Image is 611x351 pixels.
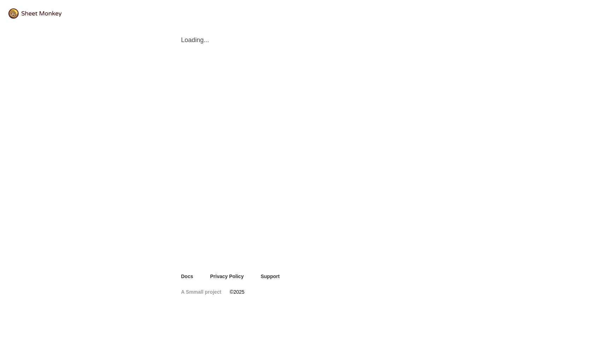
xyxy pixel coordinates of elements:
span: © 2025 [230,288,244,295]
a: Support [261,273,280,280]
span: Loading... [181,36,430,44]
img: logo@2x.png [8,8,62,19]
a: Privacy Policy [210,273,244,280]
a: Docs [181,273,193,280]
a: A Smmall project [181,288,221,295]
